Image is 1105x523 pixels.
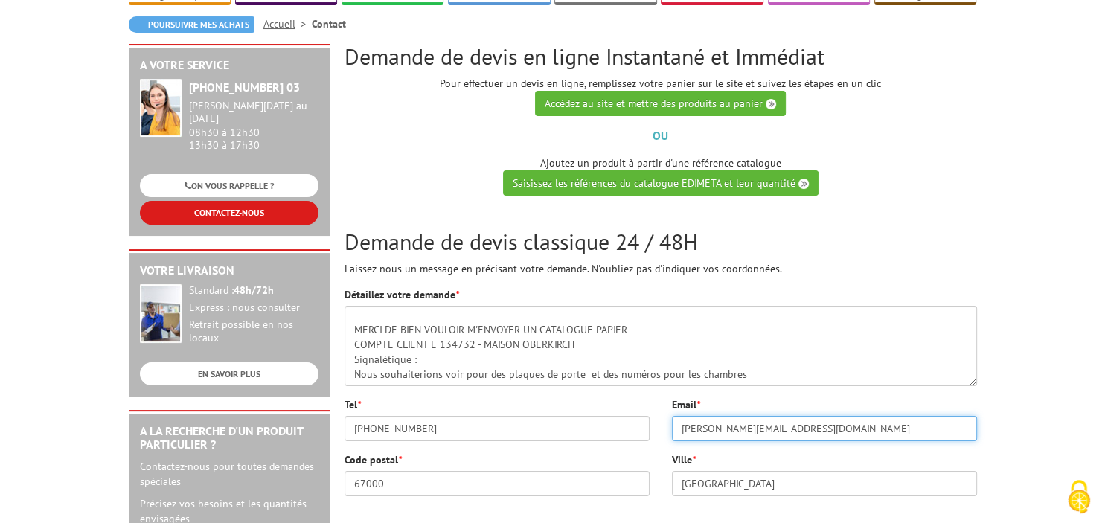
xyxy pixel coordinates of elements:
h2: A votre service [140,59,318,72]
label: Ville [672,452,696,467]
a: Poursuivre mes achats [129,16,254,33]
h2: Votre livraison [140,264,318,277]
label: Code postal [345,452,402,467]
a: Accueil [263,17,312,31]
p: Contactez-nous pour toutes demandes spéciales [140,459,318,489]
p: Ajoutez un produit à partir d'une référence catalogue [345,155,977,196]
p: Pour effectuer un devis en ligne, remplissez votre panier sur le site et suivez les étapes en un ... [345,76,977,116]
button: Cookies (fenêtre modale) [1053,472,1105,523]
label: Tel [345,397,361,412]
label: Email [672,397,700,412]
label: Détaillez votre demande [345,287,459,302]
strong: 48h/72h [234,283,274,297]
div: Laissez-nous un message en précisant votre demande. N'oubliez pas d'indiquer vos coordonnées. [345,229,977,276]
strong: [PHONE_NUMBER] 03 [189,80,300,94]
a: CONTACTEZ-NOUS [140,201,318,224]
img: angle-right.png [766,99,776,109]
a: Accédez au site et mettre des produits au panier [535,91,786,116]
div: 08h30 à 12h30 13h30 à 17h30 [189,100,318,151]
a: EN SAVOIR PLUS [140,362,318,385]
a: Saisissez les références du catalogue EDIMETA et leur quantité [503,170,819,196]
img: widget-service.jpg [140,79,182,137]
h2: A la recherche d'un produit particulier ? [140,425,318,451]
p: OU [345,127,977,144]
h2: Demande de devis en ligne Instantané et Immédiat [345,44,977,68]
div: [PERSON_NAME][DATE] au [DATE] [189,100,318,125]
img: widget-livraison.jpg [140,284,182,343]
div: Express : nous consulter [189,301,318,315]
img: Cookies (fenêtre modale) [1060,478,1098,516]
div: Standard : [189,284,318,298]
div: Retrait possible en nos locaux [189,318,318,345]
img: angle-right.png [798,179,809,189]
li: Contact [312,16,346,31]
h2: Demande de devis classique 24 / 48H [345,229,977,254]
a: ON VOUS RAPPELLE ? [140,174,318,197]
